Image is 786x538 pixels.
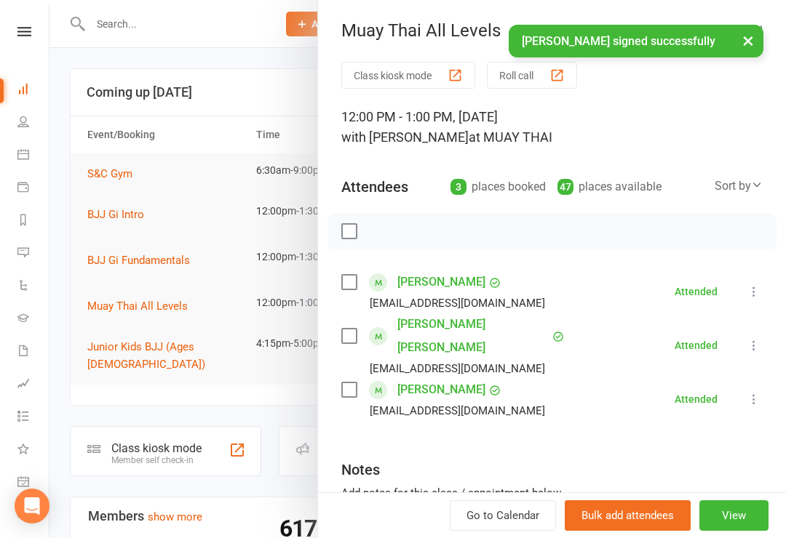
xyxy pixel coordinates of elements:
a: Reports [17,205,50,238]
span: with [PERSON_NAME] [341,129,469,145]
a: What's New [17,434,50,467]
a: [PERSON_NAME] [397,270,485,294]
div: 3 [450,179,467,195]
div: places available [557,177,662,197]
button: Class kiosk mode [341,62,475,89]
div: [EMAIL_ADDRESS][DOMAIN_NAME] [370,294,545,313]
a: Go to Calendar [450,500,556,531]
div: places booked [450,177,546,197]
div: Attended [675,394,718,404]
div: Attended [675,340,718,350]
div: 47 [557,179,573,195]
div: Sort by [715,177,763,196]
div: Add notes for this class / appointment below [341,484,763,502]
button: Roll call [487,62,577,89]
div: Attended [675,286,718,297]
span: at MUAY THAI [469,129,552,145]
a: [PERSON_NAME] [PERSON_NAME] [397,313,549,359]
a: [PERSON_NAME] [397,378,485,401]
div: [EMAIL_ADDRESS][DOMAIN_NAME] [370,359,545,378]
a: Assessments [17,369,50,401]
a: Calendar [17,140,50,172]
div: Notes [341,459,380,480]
a: Payments [17,172,50,205]
div: Attendees [341,177,408,197]
div: 12:00 PM - 1:00 PM, [DATE] [341,107,763,148]
a: People [17,107,50,140]
button: × [735,25,761,56]
div: Open Intercom Messenger [15,489,49,523]
a: General attendance kiosk mode [17,467,50,499]
div: [EMAIL_ADDRESS][DOMAIN_NAME] [370,401,545,420]
div: Muay Thai All Levels [318,20,786,41]
a: Dashboard [17,74,50,107]
button: View [699,500,769,531]
button: Bulk add attendees [565,500,691,531]
div: [PERSON_NAME] signed successfully [509,25,763,57]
